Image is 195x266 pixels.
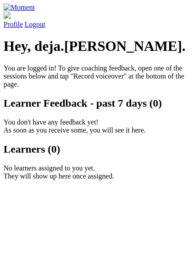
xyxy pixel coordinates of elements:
[4,143,191,155] h2: Learners (0)
[4,97,191,109] h2: Learner Feedback - past 7 days (0)
[4,164,191,180] p: No learners assigned to you yet. They will show up here once assigned.
[25,21,45,28] a: Logout
[4,4,35,12] img: Moment
[4,12,11,19] img: default_avatar-b4e2223d03051bc43aaaccfb402a43260a3f17acc7fafc1603fdf008d6cba3c9.png
[4,118,191,134] p: You don't have any feedback yet! As soon as you receive some, you will see it here.
[4,64,191,88] p: You are logged in! To give coaching feedback, open one of the sessions below and tap "Record voic...
[4,12,191,28] a: Profile
[4,38,191,54] h1: Hey, deja.[PERSON_NAME].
